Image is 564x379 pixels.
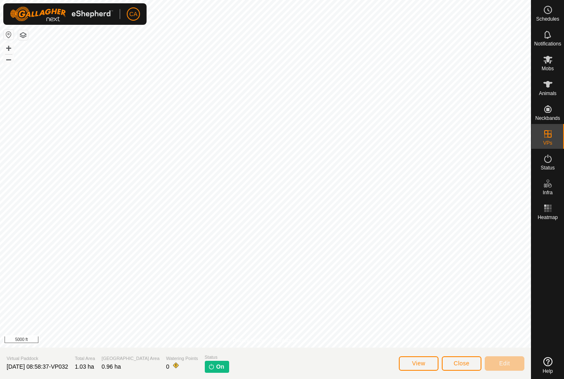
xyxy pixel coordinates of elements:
button: + [4,43,14,53]
button: View [399,356,438,371]
span: [DATE] 08:58:37-VP032 [7,363,68,370]
a: Privacy Policy [233,337,264,344]
span: Mobs [542,66,554,71]
span: Schedules [536,17,559,21]
span: VPs [543,141,552,145]
span: Status [540,165,555,170]
img: turn-on [208,363,215,370]
span: Close [454,360,469,367]
span: Help [543,369,553,374]
span: CA [129,10,137,19]
span: View [412,360,425,367]
span: Watering Points [166,355,198,362]
span: Total Area [75,355,95,362]
button: Reset Map [4,30,14,40]
span: Neckbands [535,116,560,121]
button: Map Layers [18,30,28,40]
span: On [216,362,224,371]
span: Status [205,354,229,361]
span: 0 [166,363,169,370]
span: Edit [499,360,510,367]
span: Heatmap [538,215,558,220]
span: Infra [543,190,552,195]
button: – [4,54,14,64]
button: Close [442,356,481,371]
a: Help [531,354,564,377]
span: Virtual Paddock [7,355,68,362]
span: [GEOGRAPHIC_DATA] Area [102,355,159,362]
button: Edit [485,356,524,371]
span: 1.03 ha [75,363,94,370]
a: Contact Us [274,337,298,344]
img: Gallagher Logo [10,7,113,21]
span: Notifications [534,41,561,46]
span: 0.96 ha [102,363,121,370]
span: Animals [539,91,557,96]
